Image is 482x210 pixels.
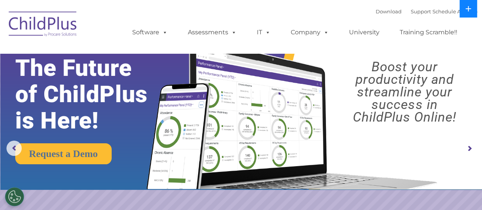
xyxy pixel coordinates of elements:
[376,8,477,14] font: |
[392,25,465,40] a: Training Scramble!!
[249,25,278,40] a: IT
[15,55,169,134] rs-layer: The Future of ChildPlus is Here!
[106,50,129,56] span: Last name
[5,187,24,206] button: Cookies Settings
[15,143,112,164] a: Request a Demo
[106,82,138,87] span: Phone number
[283,25,336,40] a: Company
[411,8,431,14] a: Support
[333,61,476,123] rs-layer: Boost your productivity and streamline your success in ChildPlus Online!
[180,25,244,40] a: Assessments
[341,25,387,40] a: University
[5,6,81,44] img: ChildPlus by Procare Solutions
[376,8,402,14] a: Download
[432,8,477,14] a: Schedule A Demo
[125,25,175,40] a: Software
